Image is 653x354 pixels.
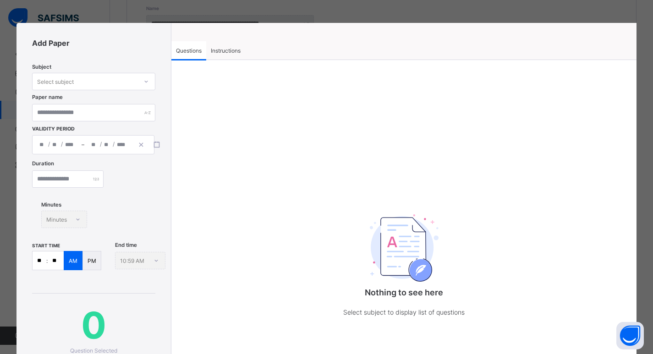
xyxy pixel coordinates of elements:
[113,140,115,148] span: /
[115,242,137,248] span: End time
[61,140,63,148] span: /
[32,243,60,248] span: start time
[82,141,84,149] span: –
[69,257,77,264] p: AM
[46,257,48,264] p: :
[32,38,155,48] span: Add Paper
[211,47,241,54] span: Instructions
[313,306,496,318] p: Select subject to display list of questions
[313,189,496,336] div: Nothing to see here
[100,140,102,148] span: /
[70,347,117,354] span: Question Selected
[32,126,80,132] span: Validity Period
[176,47,202,54] span: Questions
[37,73,74,90] div: Select subject
[616,322,644,349] button: Open asap
[48,140,50,148] span: /
[41,202,61,208] span: Minutes
[32,303,155,347] span: 0
[370,214,439,282] img: empty_paper.ad750738770ac8374cccfa65f26fe3c4.svg
[32,94,63,100] label: Paper name
[88,257,96,264] p: PM
[32,64,51,70] span: Subject
[32,160,54,167] label: Duration
[313,288,496,297] p: Nothing to see here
